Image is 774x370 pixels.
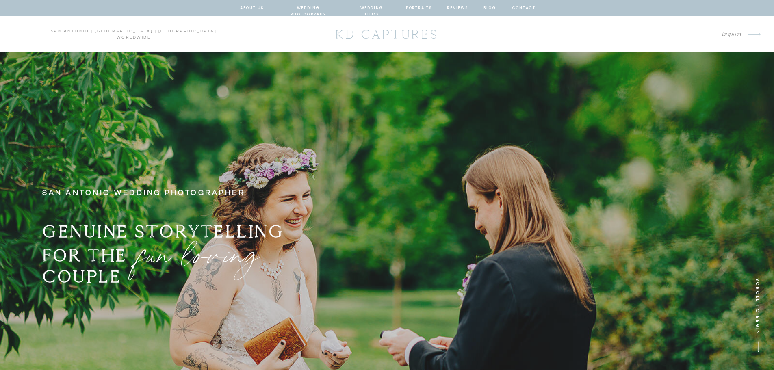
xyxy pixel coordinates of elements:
a: blog [483,4,497,12]
a: wedding films [353,4,391,12]
p: fun-loving [138,230,405,270]
a: wedding photography [279,4,338,12]
a: reviews [447,4,468,12]
a: KD CAPTURES [331,23,443,45]
b: GENUINE STORYTELLING FOR THE [42,221,284,266]
p: SCROLL TO BEGIN [752,278,761,347]
b: san antonio wedding photographer [42,189,245,197]
a: about us [240,4,264,12]
a: contact [512,4,535,12]
p: san antonio | [GEOGRAPHIC_DATA] | [GEOGRAPHIC_DATA] worldwide [11,28,256,41]
b: COUPLE [42,266,121,287]
a: Inquire [572,29,743,40]
a: portraits [406,4,432,12]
